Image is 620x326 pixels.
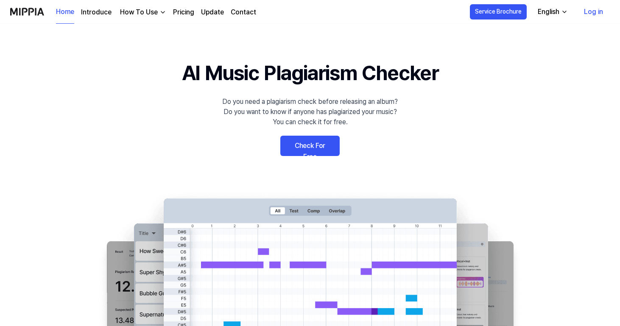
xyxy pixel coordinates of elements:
a: Pricing [173,7,194,17]
a: Home [56,0,74,24]
button: Service Brochure [470,4,527,20]
button: English [531,3,573,20]
a: Check For Free [280,136,340,156]
button: How To Use [118,7,166,17]
img: down [159,9,166,16]
div: English [536,7,561,17]
div: How To Use [118,7,159,17]
a: Update [201,7,224,17]
div: Do you need a plagiarism check before releasing an album? Do you want to know if anyone has plagi... [222,97,398,127]
a: Contact [231,7,256,17]
h1: AI Music Plagiarism Checker [182,58,438,88]
a: Introduce [81,7,112,17]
